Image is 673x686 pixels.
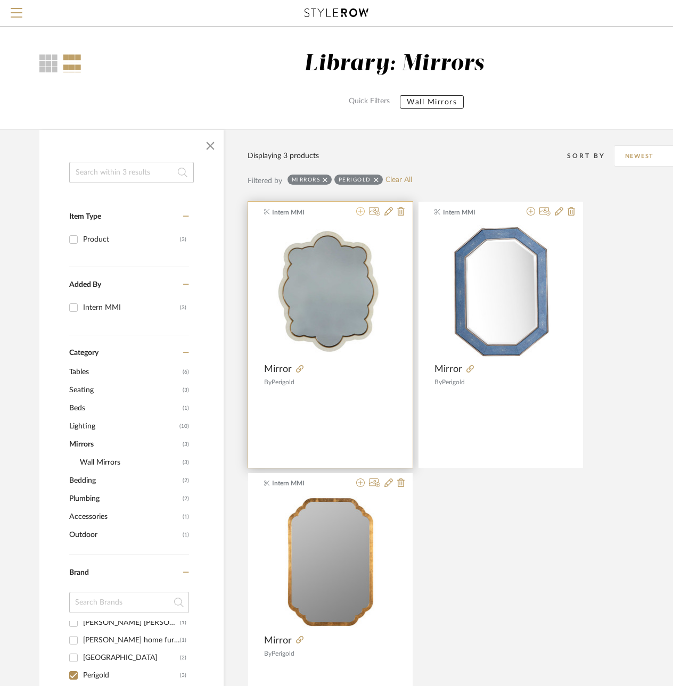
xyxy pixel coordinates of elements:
[200,135,221,156] button: Close
[342,95,396,109] label: Quick Filters
[69,381,180,399] span: Seating
[83,667,180,684] div: Perigold
[83,231,180,248] div: Product
[248,175,282,187] div: Filtered by
[272,208,339,217] span: Intern MMI
[69,526,180,544] span: Outdoor
[180,231,186,248] div: (3)
[80,453,180,472] span: Wall Mirrors
[264,225,397,358] img: Mirror
[248,150,319,162] div: Displaying 3 products
[183,472,189,489] span: (2)
[443,208,510,217] span: Intern MMI
[264,379,272,385] span: By
[183,490,189,507] span: (2)
[180,299,186,316] div: (3)
[83,649,180,666] div: [GEOGRAPHIC_DATA]
[272,650,294,657] span: Perigold
[183,382,189,399] span: (3)
[264,225,397,358] div: 0
[264,363,292,375] span: Mirror
[264,635,292,647] span: Mirror
[339,176,371,183] div: Perigold
[69,162,194,183] input: Search within 3 results
[385,176,412,185] a: Clear All
[304,51,484,78] div: Library: Mirrors
[272,379,294,385] span: Perigold
[180,649,186,666] div: (2)
[180,667,186,684] div: (3)
[69,349,99,358] span: Category
[183,454,189,471] span: (3)
[69,399,180,417] span: Beds
[567,151,614,161] div: Sort By
[83,632,180,649] div: [PERSON_NAME] home furnishings
[69,417,177,435] span: Lighting
[69,435,180,453] span: Mirrors
[69,472,180,490] span: Bedding
[180,614,186,631] div: (1)
[69,490,180,508] span: Plumbing
[434,363,462,375] span: Mirror
[442,379,465,385] span: Perigold
[264,496,397,629] img: Mirror
[69,592,189,613] input: Search Brands
[180,632,186,649] div: (1)
[183,400,189,417] span: (1)
[434,379,442,385] span: By
[69,213,101,220] span: Item Type
[264,650,272,657] span: By
[183,363,189,381] span: (6)
[69,363,180,381] span: Tables
[183,508,189,525] span: (1)
[69,569,89,576] span: Brand
[183,436,189,453] span: (3)
[183,526,189,543] span: (1)
[69,508,180,526] span: Accessories
[69,281,101,288] span: Added By
[400,95,464,109] button: Wall Mirrors
[179,418,189,435] span: (10)
[264,496,397,629] div: 0
[434,225,567,358] img: Mirror
[83,614,180,631] div: [PERSON_NAME] [PERSON_NAME]
[272,478,339,488] span: Intern MMI
[83,299,180,316] div: Intern MMI
[292,176,321,183] div: Mirrors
